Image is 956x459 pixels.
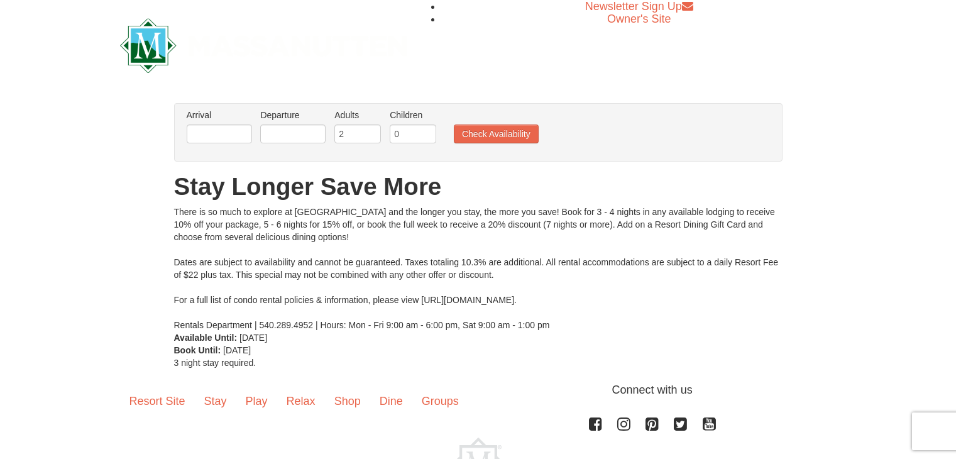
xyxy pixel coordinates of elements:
strong: Book Until: [174,345,221,355]
button: Check Availability [454,124,539,143]
span: 3 night stay required. [174,358,256,368]
a: Owner's Site [607,13,671,25]
span: [DATE] [223,345,251,355]
h1: Stay Longer Save More [174,174,783,199]
label: Arrival [187,109,252,121]
a: Stay [195,382,236,421]
label: Children [390,109,436,121]
a: Groups [412,382,468,421]
a: Resort Site [120,382,195,421]
label: Departure [260,109,326,121]
span: [DATE] [239,333,267,343]
strong: Available Until: [174,333,238,343]
img: Massanutten Resort Logo [120,18,408,73]
label: Adults [334,109,381,121]
a: Relax [277,382,325,421]
a: Shop [325,382,370,421]
p: Connect with us [120,382,837,399]
a: Play [236,382,277,421]
a: Dine [370,382,412,421]
div: There is so much to explore at [GEOGRAPHIC_DATA] and the longer you stay, the more you save! Book... [174,206,783,331]
a: Massanutten Resort [120,29,408,58]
